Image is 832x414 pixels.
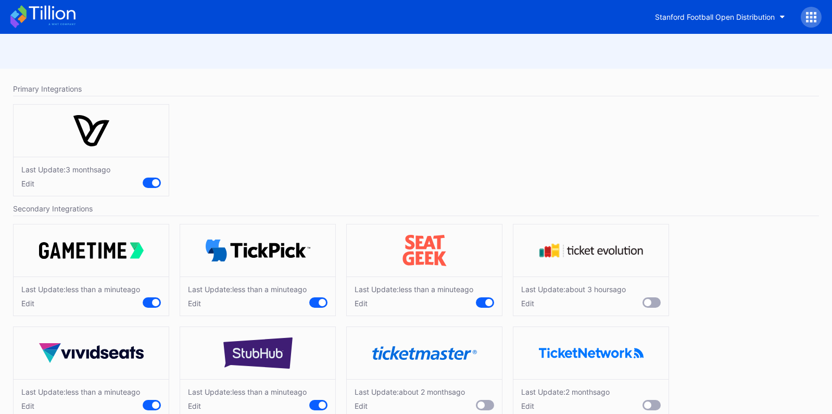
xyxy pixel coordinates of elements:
div: Last Update: less than a minute ago [188,387,307,396]
img: seatGeek.svg [372,235,477,266]
div: Stanford Football Open Distribution [655,12,775,21]
img: TickPick_logo.svg [206,240,310,262]
div: Edit [355,402,465,410]
div: Last Update: 3 months ago [21,165,110,174]
div: Last Update: less than a minute ago [21,387,140,396]
img: vividSeats.svg [39,343,144,363]
div: Edit [521,299,626,308]
div: Last Update: less than a minute ago [355,285,473,294]
img: ticketmaster.svg [372,346,477,360]
img: ticketNetwork.png [539,348,644,358]
div: Edit [521,402,610,410]
div: Last Update: about 3 hours ago [521,285,626,294]
div: Last Update: about 2 months ago [355,387,465,396]
button: Stanford Football Open Distribution [647,7,793,27]
div: Last Update: less than a minute ago [188,285,307,294]
div: Edit [188,299,307,308]
div: Edit [21,179,110,188]
img: gametime.svg [39,242,144,259]
div: Edit [355,299,473,308]
div: Edit [21,402,140,410]
img: stubHub.svg [206,337,310,369]
div: Secondary Integrations [13,202,819,216]
div: Edit [188,402,307,410]
img: tevo.svg [539,243,644,258]
img: vivenu.svg [39,115,144,146]
div: Primary Integrations [13,82,819,96]
div: Edit [21,299,140,308]
div: Last Update: 2 months ago [521,387,610,396]
div: Last Update: less than a minute ago [21,285,140,294]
